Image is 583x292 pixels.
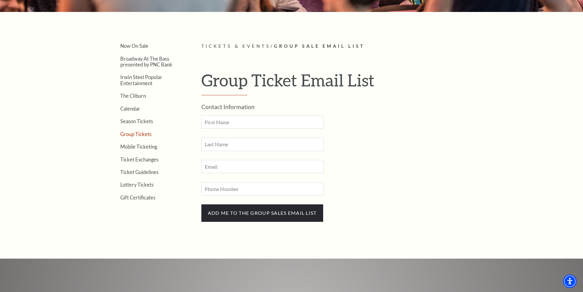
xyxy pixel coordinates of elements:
p: / [201,43,481,50]
input: Last Name [201,138,324,151]
a: Now On Sale [120,43,148,49]
div: Accessibility Menu [563,275,577,288]
input: Submit button [201,204,323,222]
a: Ticket Exchanges [120,157,159,162]
a: Season Tickets [120,118,153,124]
a: Lottery Tickets [120,182,154,188]
a: Irwin Steel Popular Entertainment [120,74,162,86]
a: Group Tickets [120,131,151,137]
input: First Name [201,116,324,129]
a: Ticket Guidelines [120,169,159,175]
a: Gift Certificates [120,195,155,200]
h2: Group Ticket Email List [201,70,481,95]
input: Phone Number [201,182,324,195]
label: Contact Information [201,103,255,110]
a: Mobile Ticketing [120,144,157,150]
span: Tickets & Events [201,44,271,49]
span: Group Sale Email List [274,44,365,49]
input: Email [201,160,324,173]
a: Calendar [120,106,140,112]
a: The Cliburn [120,93,146,99]
a: Broadway At The Bass presented by PNC Bank [120,56,172,67]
